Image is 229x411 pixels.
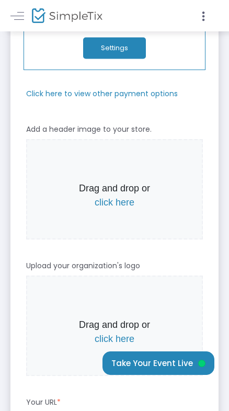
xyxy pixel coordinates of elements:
[26,124,152,135] m-panel-subtitle: Add a header image to your store.
[95,197,134,208] span: click here
[26,260,140,271] m-panel-subtitle: Upload your organization's logo
[26,88,178,99] m-panel-subtitle: Click here to view other payment options
[26,397,61,408] m-panel-subtitle: Your URL
[29,318,200,346] p: Drag and drop or
[83,38,146,59] button: Settings
[29,181,200,210] p: Drag and drop or
[102,351,214,375] button: Take Your Event Live
[95,334,134,344] span: click here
